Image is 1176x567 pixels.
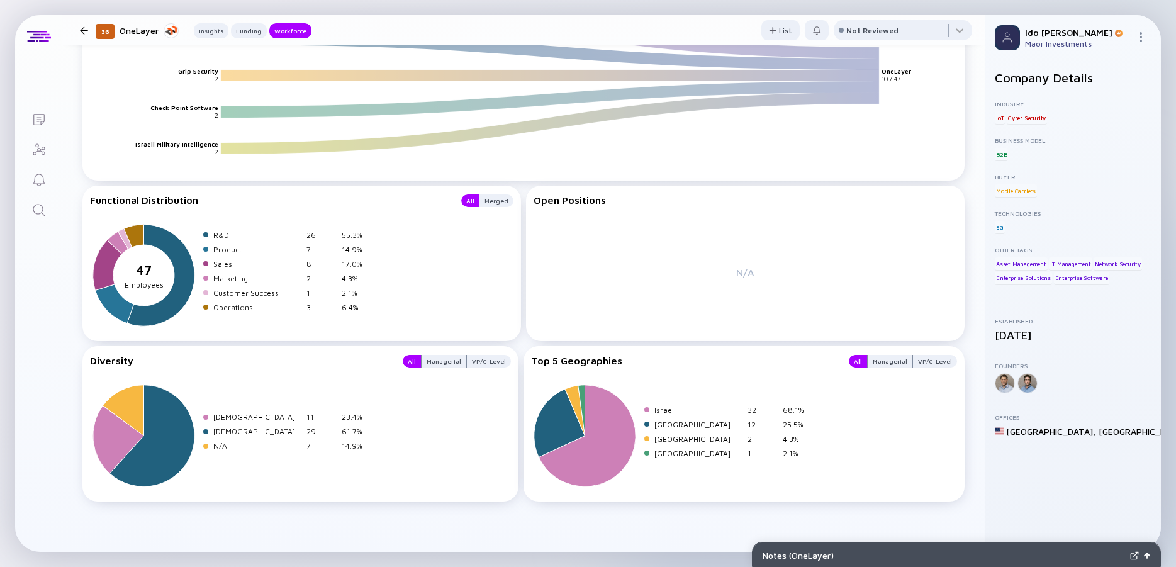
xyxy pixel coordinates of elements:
[748,420,778,429] div: 12
[913,355,957,368] button: VP/C-Level
[1144,553,1150,559] img: Open Notes
[213,441,301,451] div: N/A
[136,262,152,278] tspan: 47
[306,288,337,298] div: 1
[15,133,62,164] a: Investor Map
[479,194,513,207] button: Merged
[534,194,957,206] div: Open Positions
[194,25,228,37] div: Insights
[846,26,899,35] div: Not Reviewed
[15,103,62,133] a: Lists
[783,420,813,429] div: 25.5%
[995,413,1151,421] div: Offices
[654,420,742,429] div: [GEOGRAPHIC_DATA]
[306,230,337,240] div: 26
[995,272,1052,284] div: Enterprise Solutions
[231,23,267,38] button: Funding
[654,449,742,458] div: [GEOGRAPHIC_DATA]
[213,412,301,422] div: [DEMOGRAPHIC_DATA]
[868,355,912,368] div: Managerial
[306,274,337,283] div: 2
[342,230,372,240] div: 55.3%
[995,328,1151,342] div: [DATE]
[1136,32,1146,42] img: Menu
[654,434,742,444] div: [GEOGRAPHIC_DATA]
[215,75,218,82] text: 2
[213,427,301,436] div: [DEMOGRAPHIC_DATA]
[306,245,337,254] div: 7
[461,194,479,207] button: All
[213,288,301,298] div: Customer Success
[748,434,778,444] div: 2
[867,355,913,368] button: Managerial
[995,148,1008,160] div: B2B
[748,405,778,415] div: 32
[534,215,957,330] div: N/A
[1054,272,1109,284] div: Enterprise Software
[761,21,800,40] div: List
[1094,257,1142,270] div: Network Security
[96,24,115,39] div: 36
[342,274,372,283] div: 4.3%
[15,194,62,224] a: Search
[995,427,1004,435] img: United States Flag
[1025,27,1131,38] div: Ido [PERSON_NAME]
[654,405,742,415] div: Israel
[135,140,218,148] text: Israeli Military Intelligence
[783,449,813,458] div: 2.1%
[1007,111,1047,124] div: Cyber Security
[306,303,337,312] div: 3
[421,355,467,368] button: Managerial
[995,184,1037,197] div: Mobile Carriers
[422,355,466,368] div: Managerial
[995,221,1005,233] div: 5G
[213,230,301,240] div: R&D
[194,23,228,38] button: Insights
[269,25,311,37] div: Workforce
[213,303,301,312] div: Operations
[306,441,337,451] div: 7
[213,259,301,269] div: Sales
[215,111,218,119] text: 2
[531,355,836,368] div: Top 5 Geographies
[306,259,337,269] div: 8
[1049,257,1092,270] div: IT Management
[995,210,1151,217] div: Technologies
[306,412,337,422] div: 11
[269,23,311,38] button: Workforce
[90,194,449,207] div: Functional Distribution
[995,257,1048,270] div: Asset Management
[783,405,813,415] div: 68.1%
[761,20,800,40] button: List
[995,317,1151,325] div: Established
[231,25,267,37] div: Funding
[90,355,390,368] div: Diversity
[748,449,778,458] div: 1
[342,303,372,312] div: 6.4%
[1130,551,1139,560] img: Expand Notes
[178,67,218,75] text: Grip Security
[306,427,337,436] div: 29
[213,245,301,254] div: Product
[125,280,164,289] tspan: Employees
[849,355,867,368] button: All
[995,25,1020,50] img: Profile Picture
[342,412,372,422] div: 23.4%
[882,75,902,82] text: 10 / 47
[995,362,1151,369] div: Founders
[467,355,511,368] button: VP/C-Level
[882,67,912,75] text: OneLayer
[120,23,179,38] div: OneLayer
[995,100,1151,108] div: Industry
[995,111,1005,124] div: IoT
[995,173,1151,181] div: Buyer
[403,355,421,368] button: All
[342,288,372,298] div: 2.1%
[1006,426,1096,437] div: [GEOGRAPHIC_DATA] ,
[1025,39,1131,48] div: Maor Investments
[215,148,218,155] text: 2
